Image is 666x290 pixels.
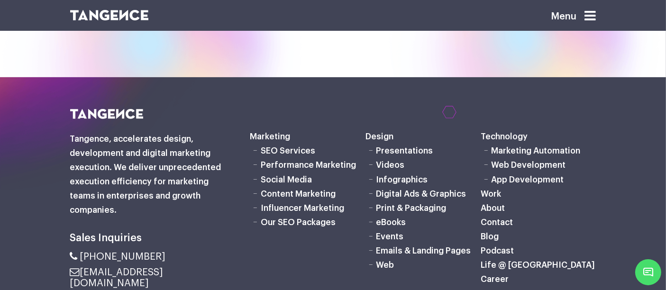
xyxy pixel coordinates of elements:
[261,161,356,169] a: Performance Marketing
[635,259,661,285] span: Chat Widget
[70,10,149,20] img: logo SVG
[376,261,394,269] a: Web
[376,204,446,212] a: Print & Packaging
[80,252,166,262] span: [PHONE_NUMBER]
[70,229,236,246] h6: Sales Inquiries
[481,129,596,144] h6: Technology
[376,161,404,169] a: Videos
[492,175,564,184] a: App Development
[261,190,336,198] a: Content Marketing
[481,232,499,241] a: Blog
[261,218,336,227] a: Our SEO Packages
[70,132,236,217] h6: Tangence, accelerates design, development and digital marketing execution. We deliver unprecedent...
[261,146,315,155] a: SEO Services
[365,129,481,144] h6: Design
[70,252,166,262] a: [PHONE_NUMBER]
[376,146,433,155] a: Presentations
[376,190,466,198] a: Digital Ads & Graphics
[492,146,581,155] a: Marketing Automation
[481,246,514,255] a: Podcast
[376,218,406,227] a: eBooks
[261,204,344,212] a: Influencer Marketing
[492,161,566,169] a: Web Development
[376,175,428,184] a: Infographics
[376,232,403,241] a: Events
[481,204,505,212] a: About
[481,190,501,198] a: Work
[376,246,471,255] a: Emails & Landing Pages
[481,275,509,283] a: Career
[261,175,312,184] a: Social Media
[481,218,513,227] a: Contact
[250,129,365,144] h6: Marketing
[70,267,164,288] a: [EMAIL_ADDRESS][DOMAIN_NAME]
[481,261,595,269] a: Life @ [GEOGRAPHIC_DATA]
